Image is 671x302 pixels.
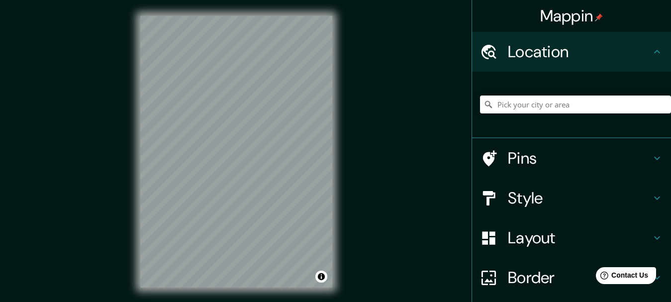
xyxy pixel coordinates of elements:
h4: Pins [508,148,651,168]
input: Pick your city or area [480,96,671,113]
h4: Border [508,268,651,288]
h4: Location [508,42,651,62]
div: Pins [472,138,671,178]
h4: Layout [508,228,651,248]
h4: Style [508,188,651,208]
img: pin-icon.png [595,13,603,21]
h4: Mappin [540,6,603,26]
div: Location [472,32,671,72]
iframe: Help widget launcher [582,263,660,291]
button: Toggle attribution [315,271,327,283]
canvas: Map [140,16,332,288]
div: Layout [472,218,671,258]
div: Style [472,178,671,218]
div: Border [472,258,671,298]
